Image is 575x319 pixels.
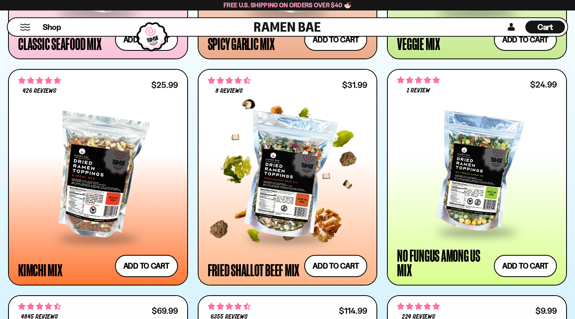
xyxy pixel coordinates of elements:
[397,75,440,85] span: 5.00 stars
[494,255,557,277] button: Add to cart
[525,18,565,36] a: Cart
[537,22,553,32] span: Cart
[535,307,557,315] div: $9.99
[43,21,61,33] a: Shop
[18,301,61,312] span: 4.71 stars
[18,75,61,86] span: 4.76 stars
[397,301,440,312] span: 4.76 stars
[530,81,557,88] div: $24.99
[407,88,430,94] span: 1 review
[387,69,567,285] a: 5.00 stars 1 review $24.99 No Fungus Among Us Mix Add to cart
[18,36,101,51] div: Classic Seafood Mix
[151,81,178,89] div: $25.99
[23,88,56,94] span: 426 reviews
[397,36,440,51] div: Veggie Mix
[18,263,63,277] div: Kimchi Mix
[43,22,61,33] span: Shop
[208,75,251,86] span: 4.62 stars
[198,69,378,285] a: 4.62 stars 8 reviews $31.99 Fried Shallot Beef Mix Add to cart
[8,69,188,285] a: 4.76 stars 426 reviews $25.99 Kimchi Mix Add to cart
[397,248,490,277] div: No Fungus Among Us Mix
[339,307,367,315] div: $114.99
[208,36,275,51] div: Spicy Garlic Mix
[115,255,178,277] button: Add to cart
[224,1,351,9] span: Free U.S. Shipping on Orders over $40 🍜
[20,24,31,31] button: Mobile Menu Trigger
[152,307,178,315] div: $69.99
[215,88,243,94] span: 8 reviews
[342,81,367,89] div: $31.99
[208,301,251,312] span: 4.63 stars
[208,263,300,277] div: Fried Shallot Beef Mix
[304,255,367,277] button: Add to cart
